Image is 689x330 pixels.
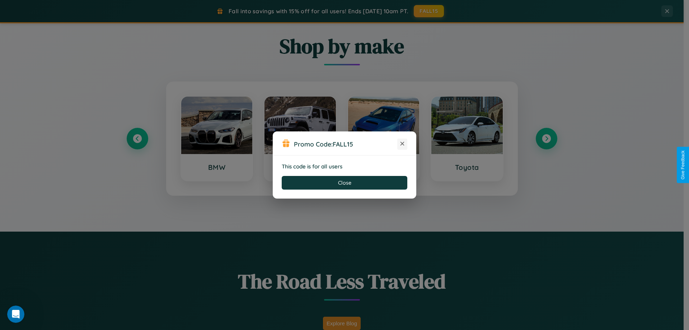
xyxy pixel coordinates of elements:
iframe: Intercom live chat [7,306,24,323]
b: FALL15 [333,140,353,148]
strong: This code is for all users [282,163,342,170]
div: Give Feedback [680,150,685,180]
h3: Promo Code: [294,140,397,148]
button: Close [282,176,407,190]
